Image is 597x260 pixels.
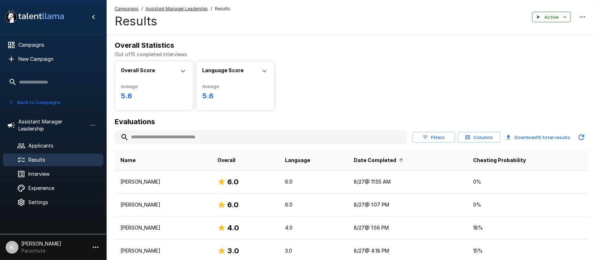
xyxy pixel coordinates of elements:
[348,216,467,239] td: 8/27 @ 1:56 PM
[115,14,230,29] h4: Results
[115,6,138,11] u: Campaigns
[121,67,155,73] b: Overall Score
[141,5,143,12] span: /
[348,171,467,193] td: 8/27 @ 11:55 AM
[120,201,206,208] p: [PERSON_NAME]
[473,224,583,231] p: 18 %
[120,224,206,231] p: [PERSON_NAME]
[473,156,526,164] span: Cheating Probability
[473,247,583,254] p: 15 %
[215,5,230,12] span: Results
[285,178,343,185] p: 6.0
[202,90,269,102] h6: 5.6
[574,130,589,144] button: Updated Today - 12:44 PM
[227,222,239,233] h6: 4.0
[348,193,467,216] td: 8/27 @ 1:07 PM
[115,41,174,50] b: Overall Statistics
[473,201,583,208] p: 0 %
[217,156,235,164] span: Overall
[120,178,206,185] p: [PERSON_NAME]
[473,178,583,185] p: 0 %
[202,67,244,73] b: Language Score
[121,83,187,90] span: Average
[285,156,310,164] span: Language
[503,130,573,144] button: Download15 total results
[285,201,343,208] p: 6.0
[120,156,136,164] span: Name
[202,83,269,90] span: Average
[458,132,500,143] button: Columns
[285,247,343,254] p: 3.0
[285,224,343,231] p: 4.0
[146,6,208,11] u: Assistant Manager Leadership
[227,176,239,187] h6: 6.0
[121,90,187,102] h6: 5.6
[354,156,406,164] span: Date Completed
[115,117,155,126] b: Evaluations
[413,132,455,143] button: Filters
[227,245,239,256] h6: 3.0
[211,5,212,12] span: /
[532,12,571,23] button: Active
[120,247,206,254] p: [PERSON_NAME]
[115,51,589,58] p: Out of 15 completed interviews
[227,199,239,210] h6: 6.0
